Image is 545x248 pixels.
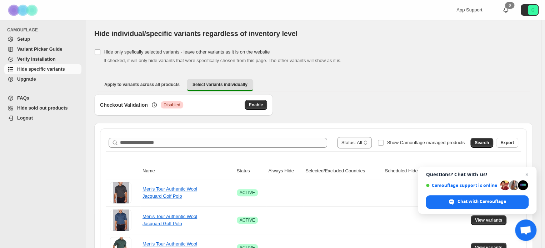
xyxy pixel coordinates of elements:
[187,79,253,91] button: Select variants individually
[470,138,493,148] button: Search
[140,163,235,179] th: Name
[17,105,68,111] span: Hide sold out products
[104,82,180,87] span: Apply to variants across all products
[4,44,81,54] a: Variant Picker Guide
[457,198,506,205] span: Chat with Camouflage
[249,102,263,108] span: Enable
[515,219,536,241] div: Open chat
[502,6,509,14] a: 0
[505,2,514,9] div: 0
[496,138,518,148] button: Export
[17,56,56,62] span: Verify Installation
[100,101,148,108] h3: Checkout Validation
[303,163,382,179] th: Selected/Excluded Countries
[235,163,266,179] th: Status
[4,103,81,113] a: Hide sold out products
[192,82,247,87] span: Select variants individually
[4,93,81,103] a: FAQs
[17,46,62,52] span: Variant Picker Guide
[17,95,29,101] span: FAQs
[4,113,81,123] a: Logout
[94,30,297,37] span: Hide individual/specific variants regardless of inventory level
[426,183,497,188] span: Camouflage support is online
[531,8,535,12] text: G
[471,215,507,225] button: View variants
[17,76,36,82] span: Upgrade
[4,54,81,64] a: Verify Installation
[6,0,41,20] img: Camouflage
[4,74,81,84] a: Upgrade
[142,186,197,199] a: Men's Tour Authentic Wool Jacquard Golf Polo
[7,27,82,33] span: CAMOUFLAGE
[383,163,429,179] th: Scheduled Hide
[387,140,465,145] span: Show Camouflage managed products
[426,172,529,177] span: Questions? Chat with us!
[164,102,180,108] span: Disabled
[99,79,185,90] button: Apply to variants across all products
[528,5,538,15] span: Avatar with initials G
[429,163,469,179] th: Always Show
[17,115,33,121] span: Logout
[522,170,531,179] span: Close chat
[4,34,81,44] a: Setup
[104,58,341,63] span: If checked, it will only hide variants that were specifically chosen from this page. The other va...
[475,217,502,223] span: View variants
[426,195,529,209] div: Chat with Camouflage
[475,140,489,146] span: Search
[17,66,65,72] span: Hide specific variants
[456,7,482,12] span: App Support
[266,163,303,179] th: Always Hide
[500,140,514,146] span: Export
[104,49,270,55] span: Hide only spefically selected variants - leave other variants as it is on the website
[142,214,197,226] a: Men's Tour Authentic Wool Jacquard Golf Polo
[240,217,255,223] span: ACTIVE
[240,190,255,196] span: ACTIVE
[245,100,267,110] button: Enable
[4,64,81,74] a: Hide specific variants
[521,4,539,16] button: Avatar with initials G
[17,36,30,42] span: Setup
